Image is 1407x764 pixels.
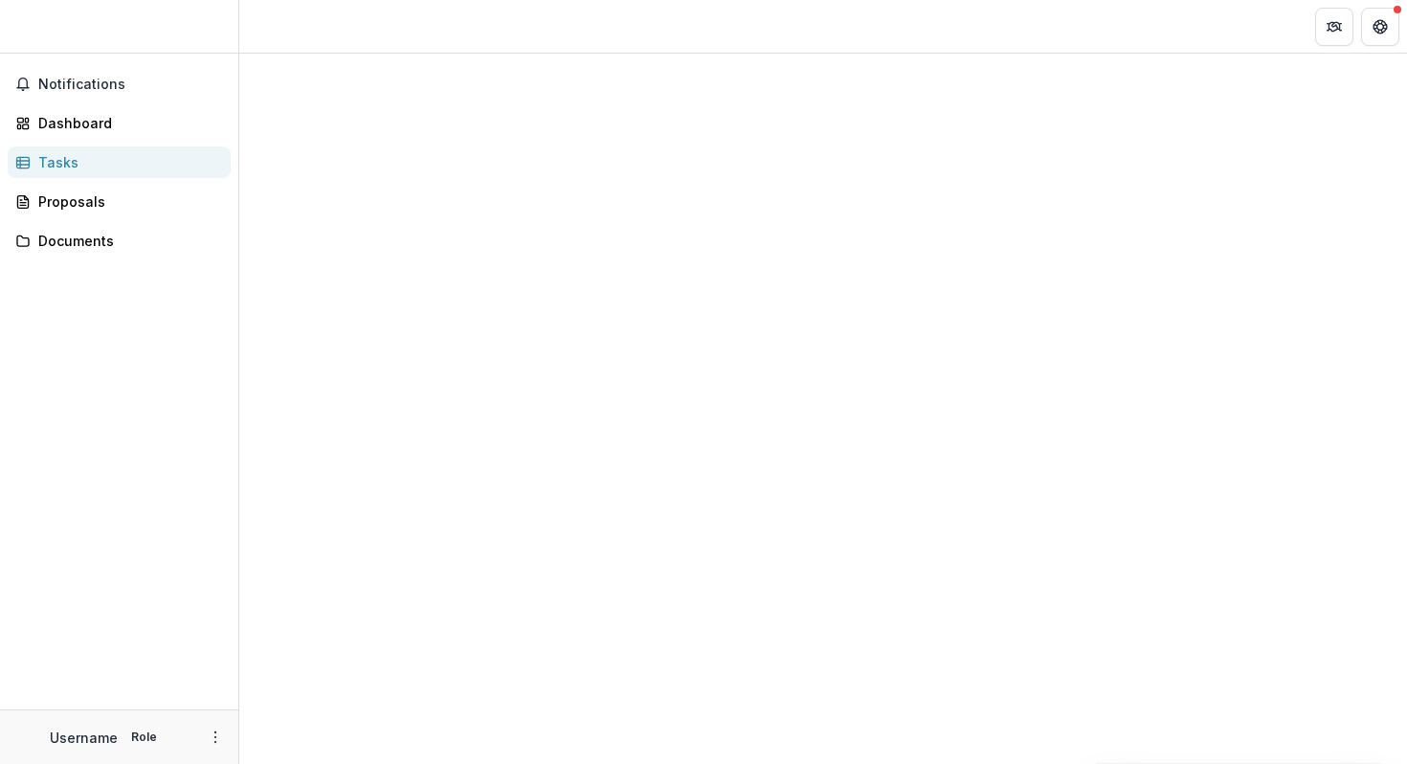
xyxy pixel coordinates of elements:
[38,191,215,212] div: Proposals
[8,69,231,100] button: Notifications
[8,225,231,257] a: Documents
[38,77,223,93] span: Notifications
[38,152,215,172] div: Tasks
[8,107,231,139] a: Dashboard
[1361,8,1399,46] button: Get Help
[204,726,227,749] button: More
[8,146,231,178] a: Tasks
[50,728,118,748] p: Username
[125,729,163,746] p: Role
[8,186,231,217] a: Proposals
[38,113,215,133] div: Dashboard
[38,231,215,251] div: Documents
[1315,8,1353,46] button: Partners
